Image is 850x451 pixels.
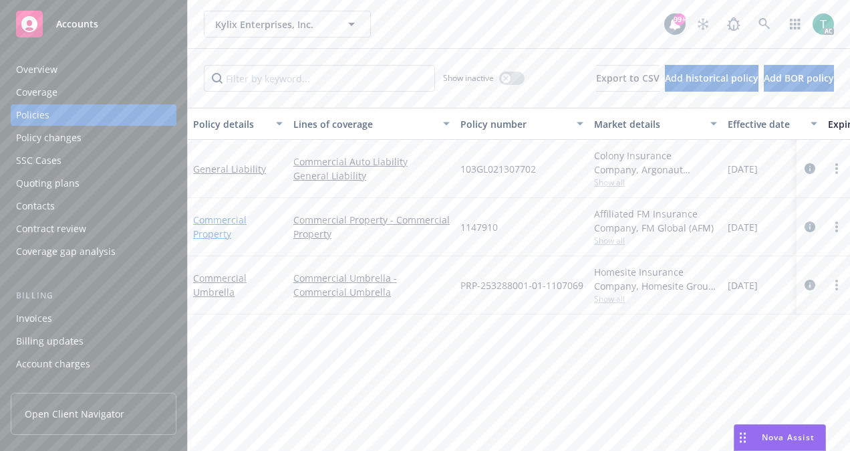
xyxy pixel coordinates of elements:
button: Lines of coverage [288,108,455,140]
a: Billing updates [11,331,176,352]
a: Overview [11,59,176,80]
a: Coverage gap analysis [11,241,176,262]
a: more [829,219,845,235]
div: Policies [16,104,49,126]
a: circleInformation [802,161,818,177]
div: Policy details [193,117,268,131]
div: Drag to move [734,425,751,450]
a: Accounts [11,5,176,43]
button: Export to CSV [596,65,660,92]
a: Commercial Umbrella - Commercial Umbrella [293,271,450,299]
div: Contract review [16,218,86,240]
button: Market details [589,108,722,140]
button: Add BOR policy [764,65,834,92]
div: Billing updates [16,331,84,352]
span: Show all [594,177,717,188]
div: Quoting plans [16,173,80,194]
div: Affiliated FM Insurance Company, FM Global (AFM) [594,207,717,235]
input: Filter by keyword... [204,65,435,92]
a: Commercial Property - Commercial Property [293,213,450,241]
a: SSC Cases [11,150,176,171]
span: [DATE] [728,220,758,234]
button: Effective date [722,108,823,140]
a: circleInformation [802,277,818,293]
button: Nova Assist [734,424,826,451]
button: Policy details [188,108,288,140]
div: Overview [16,59,57,80]
a: Contract review [11,218,176,240]
span: Kylix Enterprises, Inc. [215,17,331,31]
div: Installment plans [16,376,94,397]
span: Open Client Navigator [25,407,124,421]
span: 1147910 [460,220,498,234]
span: Nova Assist [762,432,815,443]
div: Account charges [16,353,90,375]
a: Account charges [11,353,176,375]
span: Show all [594,293,717,304]
span: Add historical policy [665,72,758,84]
span: [DATE] [728,278,758,292]
button: Add historical policy [665,65,758,92]
div: 99+ [674,13,686,25]
a: General Liability [193,163,266,175]
a: Switch app [782,11,809,37]
span: Add BOR policy [764,72,834,84]
img: photo [813,13,834,35]
a: circleInformation [802,219,818,235]
a: more [829,277,845,293]
div: Coverage gap analysis [16,241,116,262]
a: Search [751,11,778,37]
div: Billing [11,289,176,302]
span: PRP-253288001-01-1107069 [460,278,583,292]
div: Colony Insurance Company, Argonaut Insurance Company (Argo), CRC Group [594,149,717,177]
a: General Liability [293,169,450,183]
a: Invoices [11,308,176,329]
a: Report a Bug [720,11,747,37]
div: Homesite Insurance Company, Homesite Group Incorporated, Great Point Insurance Company [594,265,717,293]
div: Contacts [16,195,55,217]
div: Policy changes [16,127,82,149]
span: Show inactive [443,72,494,84]
span: Export to CSV [596,72,660,84]
button: Kylix Enterprises, Inc. [204,11,371,37]
a: Commercial Auto Liability [293,155,450,169]
div: Effective date [728,117,803,131]
div: SSC Cases [16,150,61,171]
a: Commercial Property [193,213,247,240]
span: [DATE] [728,162,758,176]
a: Coverage [11,82,176,103]
a: Installment plans [11,376,176,397]
span: Show all [594,235,717,246]
a: Stop snowing [690,11,716,37]
a: Policies [11,104,176,126]
div: Market details [594,117,702,131]
span: 103GL021307702 [460,162,536,176]
div: Invoices [16,308,52,329]
div: Coverage [16,82,57,103]
span: Accounts [56,19,98,29]
button: Policy number [455,108,589,140]
div: Policy number [460,117,569,131]
a: Policy changes [11,127,176,149]
a: Contacts [11,195,176,217]
a: Commercial Umbrella [193,272,247,298]
a: more [829,161,845,177]
div: Lines of coverage [293,117,435,131]
a: Quoting plans [11,173,176,194]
